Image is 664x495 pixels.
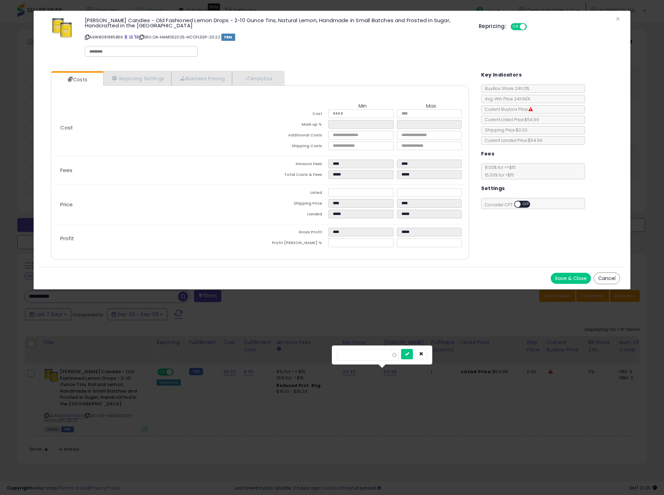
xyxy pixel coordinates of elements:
span: Current Listed Price: $54.99 [481,117,539,123]
td: Landed [260,210,329,220]
td: Additional Costs [260,131,329,142]
a: BuyBox page [124,34,128,40]
th: Min [328,103,397,109]
td: Mark up % [260,120,329,131]
button: Cancel [594,272,620,284]
span: FBM [221,34,235,41]
span: 8.00 % for <= $15 [481,164,516,178]
td: Shipping Costs [260,142,329,152]
span: BuyBox Share 24h: 0% [481,85,529,91]
h5: Settings [481,184,505,193]
a: All offer listings [129,34,133,40]
span: OFF [521,201,532,207]
td: Total Costs & Fees [260,170,329,181]
i: Suppressed Buy Box [529,107,533,111]
td: Gross Profit [260,228,329,238]
h5: Repricing: [479,24,506,29]
button: Save & Close [551,273,591,284]
a: Business Pricing [171,71,232,85]
td: Listed [260,188,329,199]
span: ON [511,24,520,30]
a: Analytics [232,71,283,85]
h5: Key Indicators [481,71,522,79]
p: Price [55,202,260,207]
span: 15.00 % for > $15 [481,172,514,178]
p: Fees [55,168,260,173]
td: Amazon Fees [260,160,329,170]
span: Current Buybox Price: [481,106,533,112]
span: Current Landed Price: $54.99 [481,137,542,143]
a: Costs [51,73,103,87]
th: Max [397,103,466,109]
a: Your listing only [134,34,138,40]
img: 51dtAmzpweL._SL60_.jpg [52,18,72,38]
span: OFF [525,24,537,30]
td: Profit [PERSON_NAME] % [260,238,329,249]
h3: [PERSON_NAME] Candies - Old Fashioned Lemon Drops - 2-10 Ounce Tins, Natural Lemon, Handmade in S... [85,18,468,28]
td: Shipping Price [260,199,329,210]
span: Consider CPT: [481,202,539,208]
p: Profit [55,236,260,241]
p: ASIN: B081885B6X | SKU: OA-HAM052025-HCOFLD2P-20.22 [85,31,468,43]
a: Repricing Settings [103,71,172,85]
p: Cost [55,125,260,130]
td: Cost [260,109,329,120]
span: × [616,14,620,24]
span: Shipping Price: $0.00 [481,127,528,133]
h5: Fees [481,150,494,158]
span: Avg. Win Price 24h: N/A [481,96,530,102]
